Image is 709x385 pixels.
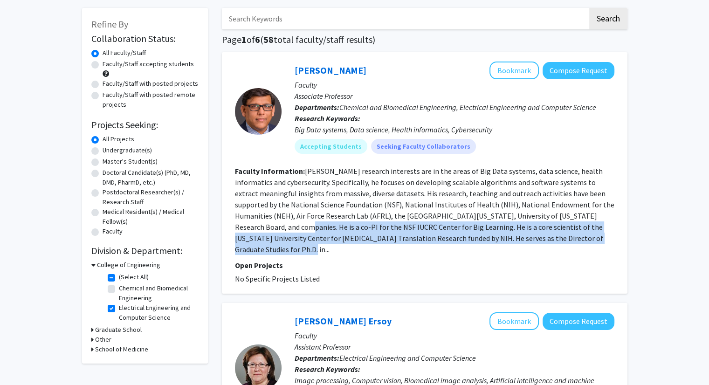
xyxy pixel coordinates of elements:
[235,274,320,283] span: No Specific Projects Listed
[91,119,199,131] h2: Projects Seeking:
[103,134,134,144] label: All Projects
[255,34,260,45] span: 6
[295,64,366,76] a: [PERSON_NAME]
[95,335,111,344] h3: Other
[95,325,142,335] h3: Graduate School
[295,90,614,102] p: Associate Professor
[103,145,152,155] label: Undergraduate(s)
[295,139,367,154] mat-chip: Accepting Students
[489,62,539,79] button: Add Praveen Rao to Bookmarks
[103,157,158,166] label: Master's Student(s)
[263,34,274,45] span: 58
[91,18,128,30] span: Refine By
[91,33,199,44] h2: Collaboration Status:
[235,166,305,176] b: Faculty Information:
[119,283,196,303] label: Chemical and Biomedical Engineering
[241,34,247,45] span: 1
[103,90,199,110] label: Faculty/Staff with posted remote projects
[95,344,148,354] h3: School of Medicine
[295,103,339,112] b: Departments:
[222,8,588,29] input: Search Keywords
[543,313,614,330] button: Compose Request to Filiz Bunyak Ersoy
[119,272,149,282] label: (Select All)
[97,260,160,270] h3: College of Engineering
[103,48,146,58] label: All Faculty/Staff
[295,315,392,327] a: [PERSON_NAME] Ersoy
[543,62,614,79] button: Compose Request to Praveen Rao
[589,8,627,29] button: Search
[103,227,123,236] label: Faculty
[91,245,199,256] h2: Division & Department:
[235,260,614,271] p: Open Projects
[489,312,539,330] button: Add Filiz Bunyak Ersoy to Bookmarks
[295,124,614,135] div: Big Data systems, Data science, Health informatics, Cybersecurity
[295,114,360,123] b: Research Keywords:
[295,330,614,341] p: Faculty
[103,207,199,227] label: Medical Resident(s) / Medical Fellow(s)
[295,353,339,363] b: Departments:
[371,139,476,154] mat-chip: Seeking Faculty Collaborators
[295,79,614,90] p: Faculty
[295,341,614,352] p: Assistant Professor
[295,364,360,374] b: Research Keywords:
[222,34,627,45] h1: Page of ( total faculty/staff results)
[7,343,40,378] iframe: Chat
[103,187,199,207] label: Postdoctoral Researcher(s) / Research Staff
[119,303,196,323] label: Electrical Engineering and Computer Science
[235,166,614,254] fg-read-more: [PERSON_NAME] research interests are in the areas of Big Data systems, data science, health infor...
[339,103,596,112] span: Chemical and Biomedical Engineering, Electrical Engineering and Computer Science
[103,168,199,187] label: Doctoral Candidate(s) (PhD, MD, DMD, PharmD, etc.)
[103,79,198,89] label: Faculty/Staff with posted projects
[103,59,194,69] label: Faculty/Staff accepting students
[339,353,476,363] span: Electrical Engineering and Computer Science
